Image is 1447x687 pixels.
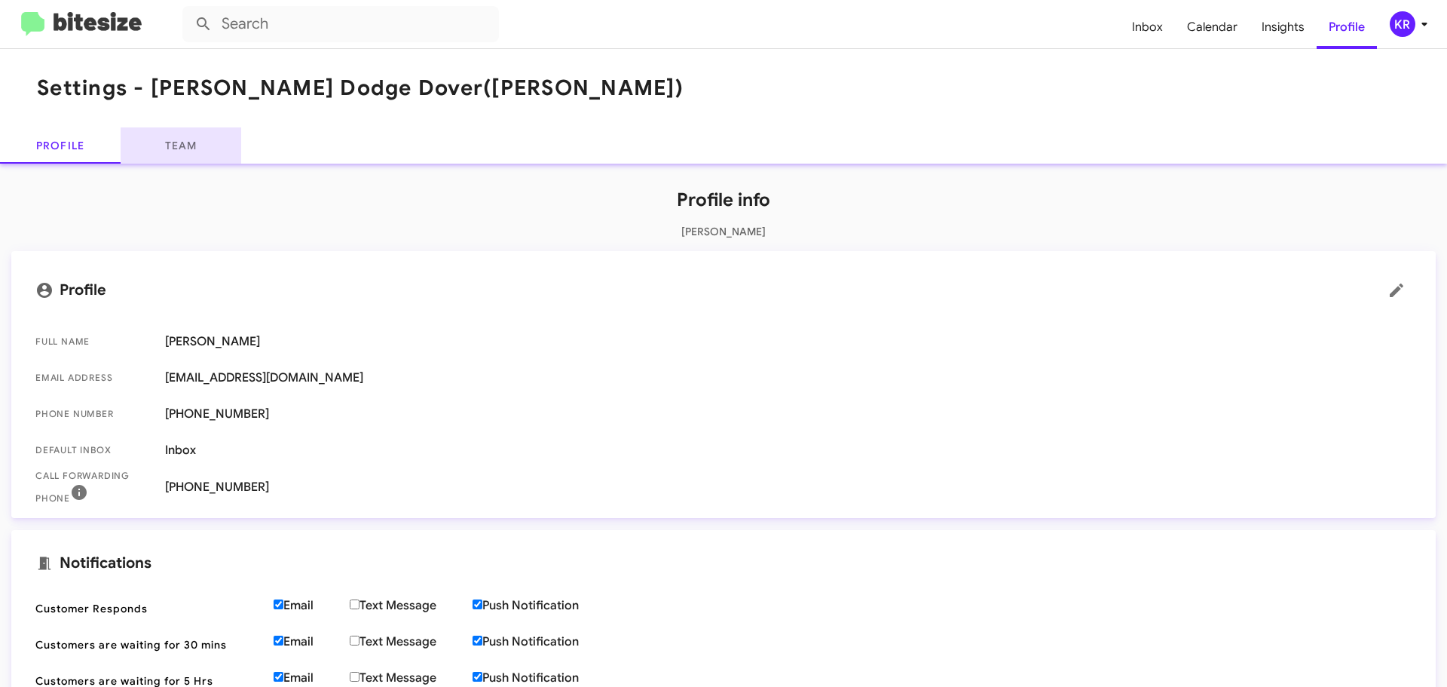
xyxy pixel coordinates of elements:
[165,443,1412,458] span: Inbox
[274,672,283,682] input: Email
[274,600,283,609] input: Email
[11,224,1436,239] p: [PERSON_NAME]
[1250,5,1317,49] a: Insights
[165,406,1412,422] span: [PHONE_NUMBER]
[35,637,262,652] span: Customers are waiting for 30 mins
[35,370,153,385] span: Email Address
[121,127,241,164] a: Team
[35,443,153,458] span: Default Inbox
[274,670,350,685] label: Email
[473,636,482,646] input: Push Notification
[165,480,1412,495] span: [PHONE_NUMBER]
[1317,5,1377,49] a: Profile
[1390,11,1415,37] div: KR
[1120,5,1175,49] a: Inbox
[350,600,359,609] input: Text Message
[1175,5,1250,49] a: Calendar
[35,601,262,616] span: Customer Responds
[473,672,482,682] input: Push Notification
[274,598,350,613] label: Email
[11,188,1436,212] h1: Profile info
[483,75,684,101] span: ([PERSON_NAME])
[473,598,615,613] label: Push Notification
[274,636,283,646] input: Email
[182,6,499,42] input: Search
[35,554,1412,572] mat-card-title: Notifications
[35,468,153,506] span: Call Forwarding Phone
[350,636,359,646] input: Text Message
[473,600,482,609] input: Push Notification
[473,634,615,649] label: Push Notification
[473,670,615,685] label: Push Notification
[35,275,1412,305] mat-card-title: Profile
[35,406,153,422] span: Phone number
[35,334,153,349] span: Full Name
[1377,11,1430,37] button: KR
[165,334,1412,349] span: [PERSON_NAME]
[37,76,684,100] h1: Settings - [PERSON_NAME] Dodge Dover
[350,672,359,682] input: Text Message
[165,370,1412,385] span: [EMAIL_ADDRESS][DOMAIN_NAME]
[350,598,473,613] label: Text Message
[274,634,350,649] label: Email
[350,634,473,649] label: Text Message
[350,670,473,685] label: Text Message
